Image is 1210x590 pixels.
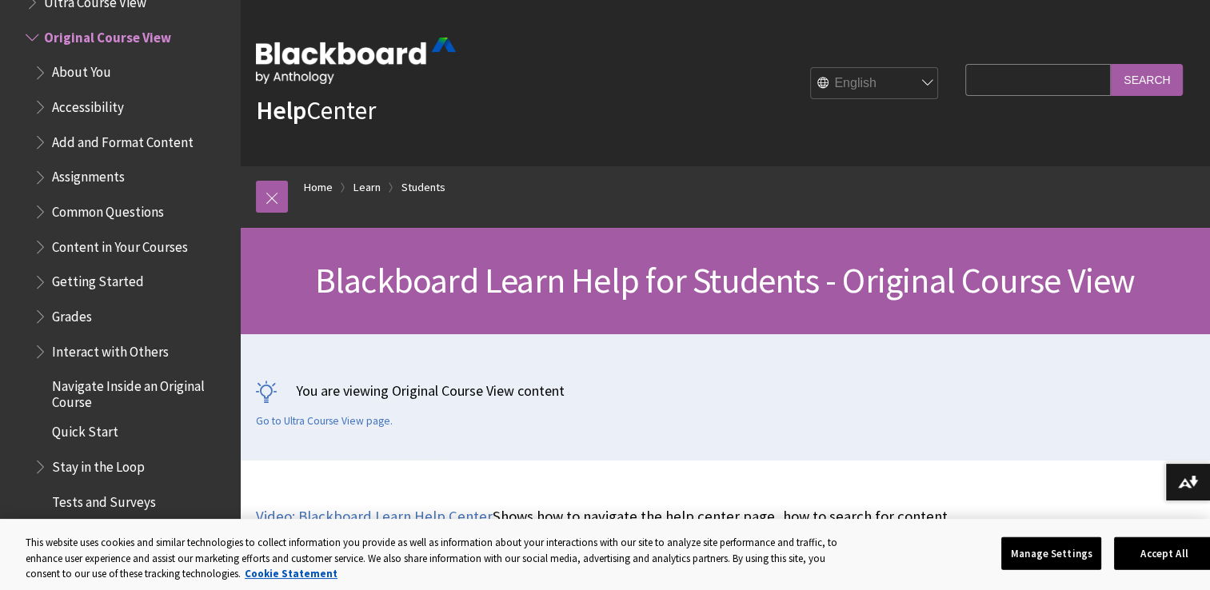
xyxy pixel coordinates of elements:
span: Add and Format Content [52,129,194,150]
input: Search [1111,64,1183,95]
a: More information about your privacy, opens in a new tab [245,567,337,580]
span: Getting Started [52,269,144,290]
span: Tests and Surveys [52,488,156,510]
a: HelpCenter [256,94,376,126]
span: Blackboard Learn Help for Students - Original Course View [315,258,1135,302]
strong: Help [256,94,306,126]
span: Assignments [52,164,125,185]
select: Site Language Selector [811,68,939,100]
span: Content in Your Courses [52,233,188,255]
p: Shows how to navigate the help center page, how to search for content and how to differentiate be... [256,506,957,548]
a: Go to Ultra Course View page. [256,414,393,429]
div: This website uses cookies and similar technologies to collect information you provide as well as ... [26,535,847,582]
span: Navigate Inside an Original Course [52,373,229,410]
img: Blackboard by Anthology [256,38,456,84]
span: Interact with Others [52,338,169,360]
a: Home [304,177,333,197]
a: Students [401,177,445,197]
span: Stay in the Loop [52,453,145,475]
button: Manage Settings [1001,536,1101,570]
span: Common Questions [52,198,164,220]
a: Learn [353,177,381,197]
span: Accessibility [52,94,124,115]
p: You are viewing Original Course View content [256,381,1194,401]
a: Video: Blackboard Learn Help Center [256,507,493,526]
span: About You [52,59,111,81]
span: Original Course View [44,24,171,46]
span: Quick Start [52,419,118,441]
span: Grades [52,303,92,325]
